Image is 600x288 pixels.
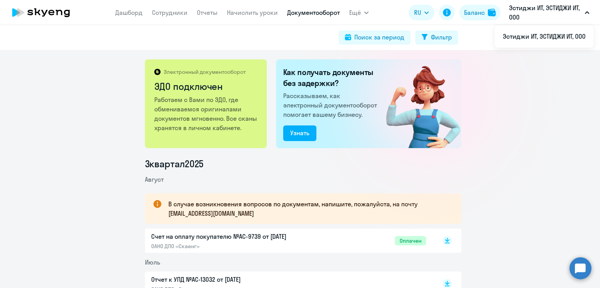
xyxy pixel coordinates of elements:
p: Рассказываем, как электронный документооборот помогает вашему бизнесу. [283,91,380,119]
div: Баланс [464,8,485,17]
p: Эстиджи ИТ, ЭСТИДЖИ ИТ, ООО [509,3,582,22]
p: ОАНО ДПО «Скаенг» [151,243,315,250]
span: Июль [145,258,160,266]
a: Счет на оплату покупателю №AC-9739 от [DATE]ОАНО ДПО «Скаенг»Оплачен [151,232,426,250]
p: Отчет к УПД №AC-13032 от [DATE] [151,275,315,284]
h2: Как получать документы без задержки? [283,67,380,89]
span: Оплачен [395,236,426,245]
p: Работаем с Вами по ЭДО, где обмениваемся оригиналами документов мгновенно. Все сканы хранятся в л... [154,95,259,132]
button: Фильтр [415,30,458,45]
button: Поиск за период [339,30,411,45]
button: Ещё [349,5,369,20]
img: connected [373,59,461,148]
div: Поиск за период [354,32,404,42]
button: RU [409,5,434,20]
div: Узнать [290,128,309,138]
span: Ещё [349,8,361,17]
p: В случае возникновения вопросов по документам, напишите, пожалуйста, на почту [EMAIL_ADDRESS][DOM... [168,199,447,218]
button: Балансbalance [459,5,500,20]
button: Эстиджи ИТ, ЭСТИДЖИ ИТ, ООО [505,3,593,22]
img: balance [488,9,496,16]
p: Электронный документооборот [164,68,246,75]
a: Начислить уроки [227,9,278,16]
div: Фильтр [431,32,452,42]
h2: ЭДО подключен [154,80,259,93]
span: Август [145,175,164,183]
a: Сотрудники [152,9,187,16]
button: Узнать [283,125,316,141]
ul: Ещё [495,25,593,48]
a: Документооборот [287,9,340,16]
p: Счет на оплату покупателю №AC-9739 от [DATE] [151,232,315,241]
a: Отчеты [197,9,218,16]
li: 3 квартал 2025 [145,157,461,170]
span: RU [414,8,421,17]
a: Дашборд [115,9,143,16]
